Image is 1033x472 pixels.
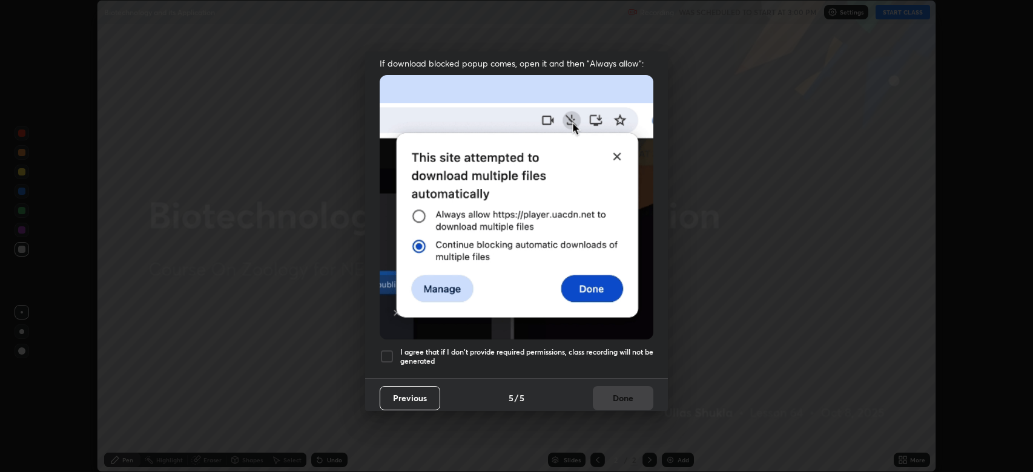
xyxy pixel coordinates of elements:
img: downloads-permission-blocked.gif [380,75,653,339]
h4: 5 [520,392,524,404]
span: If download blocked popup comes, open it and then "Always allow": [380,57,653,69]
h4: / [515,392,518,404]
button: Previous [380,386,440,410]
h5: I agree that if I don't provide required permissions, class recording will not be generated [400,347,653,366]
h4: 5 [509,392,513,404]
